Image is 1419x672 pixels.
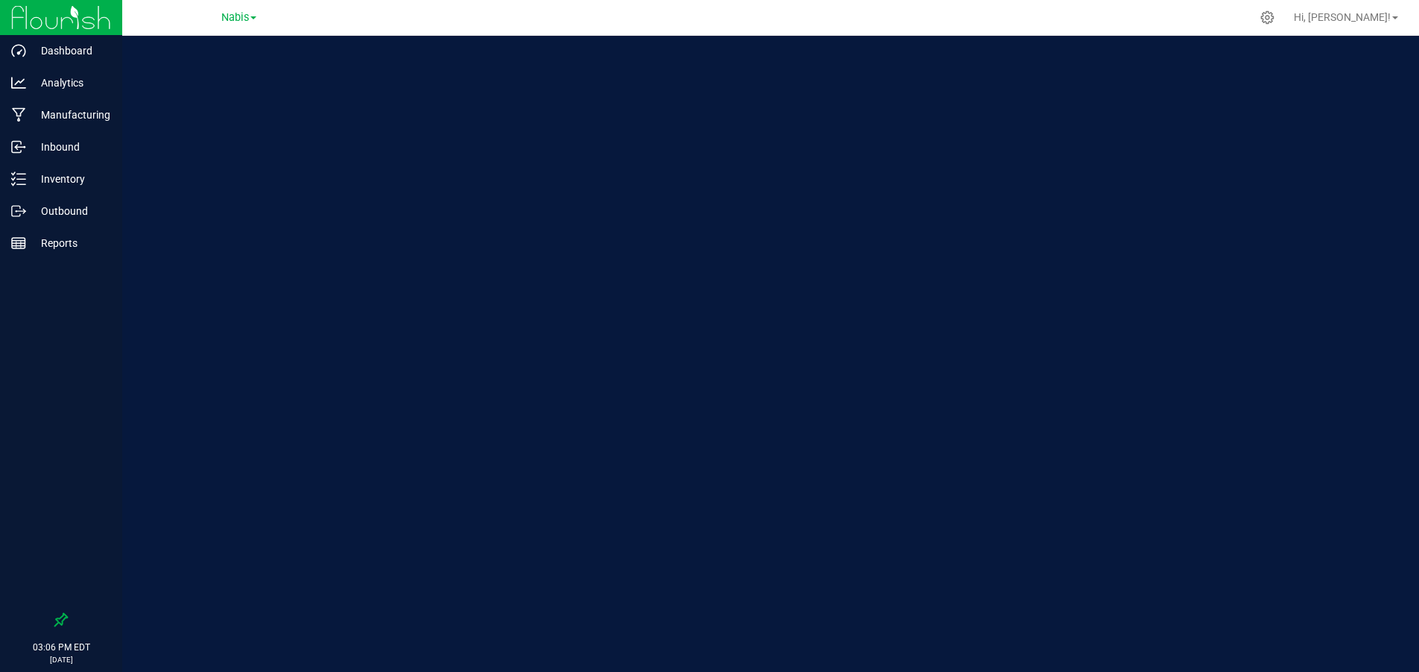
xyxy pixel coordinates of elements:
p: Inventory [26,170,116,188]
div: Manage settings [1258,10,1277,25]
p: Manufacturing [26,106,116,124]
p: [DATE] [7,654,116,665]
p: Inbound [26,138,116,156]
p: 03:06 PM EDT [7,641,116,654]
inline-svg: Dashboard [11,43,26,58]
inline-svg: Analytics [11,75,26,90]
label: Pin the sidebar to full width on large screens [54,612,69,627]
inline-svg: Inventory [11,172,26,186]
span: Nabis [221,11,249,24]
inline-svg: Manufacturing [11,107,26,122]
p: Dashboard [26,42,116,60]
inline-svg: Reports [11,236,26,251]
span: Hi, [PERSON_NAME]! [1294,11,1391,23]
inline-svg: Inbound [11,139,26,154]
p: Reports [26,234,116,252]
inline-svg: Outbound [11,204,26,219]
p: Analytics [26,74,116,92]
p: Outbound [26,202,116,220]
